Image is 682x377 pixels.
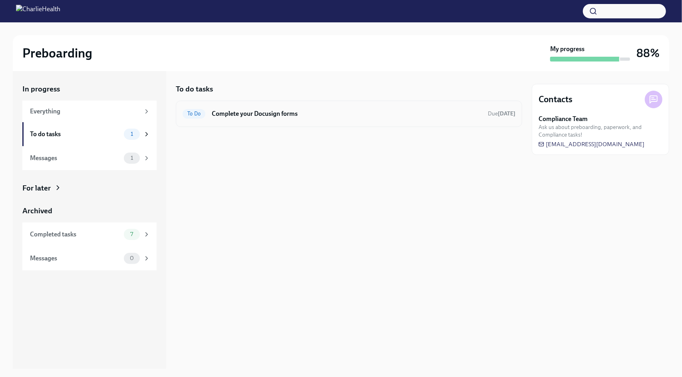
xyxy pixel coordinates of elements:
a: [EMAIL_ADDRESS][DOMAIN_NAME] [539,140,644,148]
strong: My progress [550,45,585,54]
h5: To do tasks [176,84,213,94]
span: 1 [126,131,138,137]
a: Completed tasks7 [22,222,157,246]
span: To Do [183,111,205,117]
h2: Preboarding [22,45,92,61]
strong: [DATE] [498,110,515,117]
a: In progress [22,84,157,94]
h4: Contacts [539,93,573,105]
a: Messages0 [22,246,157,270]
div: Everything [30,107,140,116]
div: Messages [30,254,121,263]
strong: Compliance Team [539,115,588,123]
a: Messages1 [22,146,157,170]
a: To do tasks1 [22,122,157,146]
div: Messages [30,154,121,163]
div: Completed tasks [30,230,121,239]
span: 1 [126,155,138,161]
div: For later [22,183,51,193]
a: To DoComplete your Docusign formsDue[DATE] [183,107,515,120]
span: September 12th, 2025 20:44 [488,110,515,117]
a: For later [22,183,157,193]
h3: 88% [636,46,660,60]
h6: Complete your Docusign forms [212,109,481,118]
img: CharlieHealth [16,5,60,18]
span: Ask us about preboarding, paperwork, and Compliance tasks! [539,123,662,139]
a: Archived [22,206,157,216]
span: Due [488,110,515,117]
span: 7 [125,231,138,237]
span: 0 [125,255,139,261]
div: To do tasks [30,130,121,139]
a: Everything [22,101,157,122]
